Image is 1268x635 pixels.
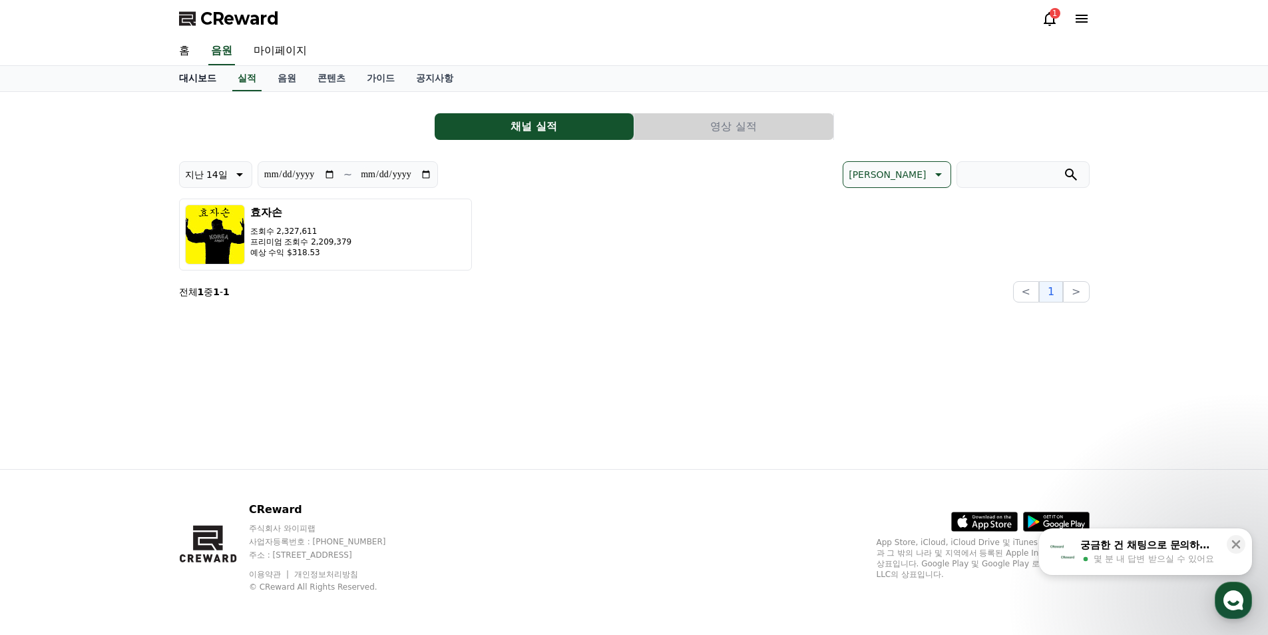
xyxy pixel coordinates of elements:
[250,247,352,258] p: 예상 수익 $318.53
[42,442,50,453] span: 홈
[356,66,405,91] a: 가이드
[267,66,307,91] a: 음원
[843,161,951,188] button: [PERSON_NAME]
[179,8,279,29] a: CReward
[294,570,358,579] a: 개인정보처리방침
[213,287,220,297] strong: 1
[1013,281,1039,303] button: <
[223,287,230,297] strong: 1
[1039,281,1063,303] button: 1
[198,287,204,297] strong: 1
[1050,8,1060,19] div: 1
[435,113,634,140] button: 채널 실적
[249,570,291,579] a: 이용약관
[307,66,356,91] a: 콘텐츠
[405,66,464,91] a: 공지사항
[200,8,279,29] span: CReward
[435,113,634,140] a: 채널 실적
[249,536,411,547] p: 사업자등록번호 : [PHONE_NUMBER]
[249,502,411,518] p: CReward
[634,113,833,140] button: 영상 실적
[172,422,256,456] a: 설정
[185,165,228,184] p: 지난 14일
[168,37,200,65] a: 홈
[250,226,352,237] p: 조회수 2,327,611
[243,37,317,65] a: 마이페이지
[179,161,252,188] button: 지난 14일
[343,167,352,183] p: ~
[206,442,222,453] span: 설정
[179,199,472,271] button: 효자손 조회수 2,327,611 프리미엄 조회수 2,209,379 예상 수익 $318.53
[877,537,1090,580] p: App Store, iCloud, iCloud Drive 및 iTunes Store는 미국과 그 밖의 나라 및 지역에서 등록된 Apple Inc.의 서비스 상표입니다. Goo...
[208,37,235,65] a: 음원
[1042,11,1058,27] a: 1
[249,550,411,560] p: 주소 : [STREET_ADDRESS]
[4,422,88,456] a: 홈
[179,285,230,299] p: 전체 중 -
[168,66,227,91] a: 대시보드
[122,443,138,454] span: 대화
[232,66,262,91] a: 실적
[249,582,411,592] p: © CReward All Rights Reserved.
[250,237,352,247] p: 프리미엄 조회수 2,209,379
[249,523,411,534] p: 주식회사 와이피랩
[1063,281,1089,303] button: >
[250,205,352,221] h3: 효자손
[88,422,172,456] a: 대화
[185,205,245,265] img: 효자손
[849,165,926,184] p: [PERSON_NAME]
